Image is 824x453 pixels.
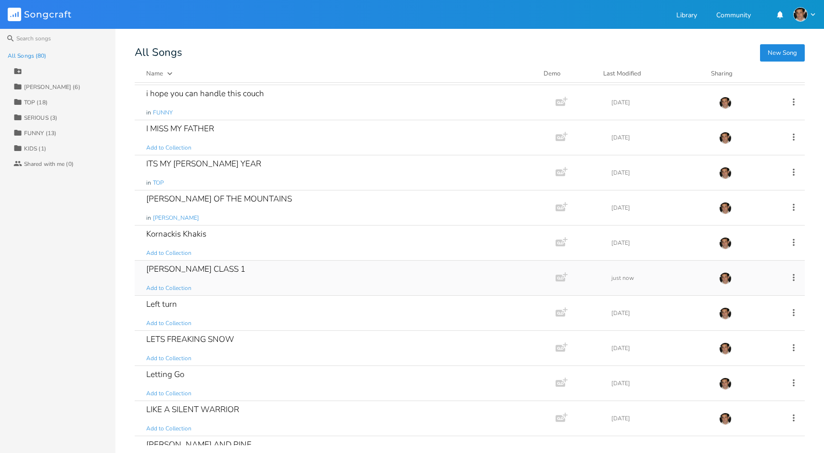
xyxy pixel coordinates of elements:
[24,115,57,121] div: SERIOUS (3)
[719,237,732,250] img: John Pick
[719,272,732,285] img: John Pick
[603,69,699,78] button: Last Modified
[146,440,252,449] div: [PERSON_NAME] AND PINE
[146,69,532,78] button: Name
[719,202,732,214] img: John Pick
[146,284,191,292] span: Add to Collection
[146,179,151,187] span: in
[711,69,769,78] div: Sharing
[24,100,48,105] div: TOP (18)
[146,249,191,257] span: Add to Collection
[611,275,708,281] div: just now
[146,425,191,433] span: Add to Collection
[719,413,732,425] img: John Pick
[146,319,191,327] span: Add to Collection
[611,135,708,140] div: [DATE]
[611,415,708,421] div: [DATE]
[611,380,708,386] div: [DATE]
[24,161,74,167] div: Shared with me (0)
[153,109,173,117] span: FUNNY
[719,132,732,144] img: John Pick
[146,144,191,152] span: Add to Collection
[760,44,805,62] button: New Song
[719,377,732,390] img: John Pick
[146,109,151,117] span: in
[146,354,191,363] span: Add to Collection
[611,345,708,351] div: [DATE]
[146,69,163,78] div: Name
[544,69,592,78] div: Demo
[793,7,808,22] img: John Pick
[135,48,805,57] div: All Songs
[719,167,732,179] img: John Pick
[24,84,80,90] div: [PERSON_NAME] (6)
[146,300,177,308] div: Left turn
[611,170,708,176] div: [DATE]
[146,214,151,222] span: in
[8,53,46,59] div: All Songs (80)
[146,405,239,414] div: LIKE A SILENT WARRIOR
[146,195,292,203] div: [PERSON_NAME] OF THE MOUNTAINS
[611,100,708,105] div: [DATE]
[611,205,708,211] div: [DATE]
[146,125,214,133] div: I MISS MY FATHER
[146,230,206,238] div: Kornackis Khakis
[716,12,751,20] a: Community
[146,370,184,378] div: Letting Go
[24,130,56,136] div: FUNNY (13)
[719,97,732,109] img: John Pick
[153,214,199,222] span: [PERSON_NAME]
[153,179,164,187] span: TOP
[24,146,46,151] div: KIDS (1)
[146,265,245,273] div: [PERSON_NAME] CLASS 1
[146,335,234,343] div: LETS FREAKING SNOW
[676,12,697,20] a: Library
[611,240,708,246] div: [DATE]
[603,69,641,78] div: Last Modified
[146,160,261,168] div: ITS MY [PERSON_NAME] YEAR
[719,342,732,355] img: John Pick
[146,390,191,398] span: Add to Collection
[719,307,732,320] img: John Pick
[146,89,264,98] div: i hope you can handle this couch
[611,310,708,316] div: [DATE]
